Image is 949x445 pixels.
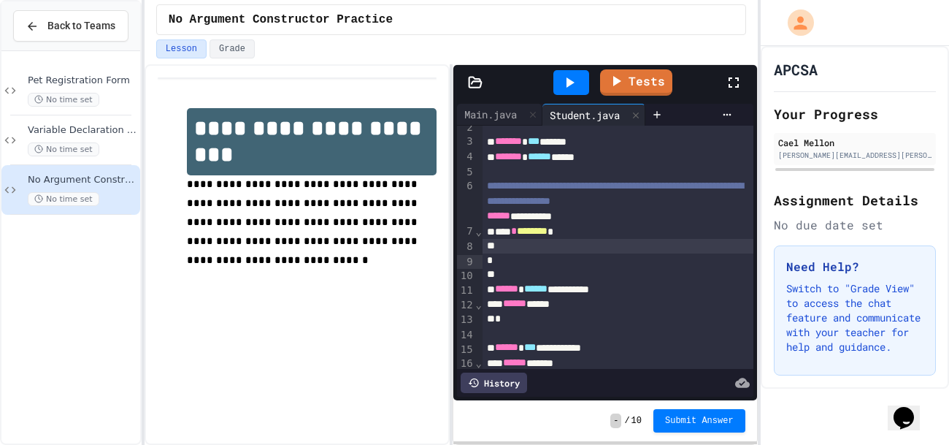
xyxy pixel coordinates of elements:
[461,373,527,393] div: History
[156,39,207,58] button: Lesson
[457,150,475,165] div: 4
[457,313,475,328] div: 13
[610,414,621,428] span: -
[457,224,475,240] div: 7
[457,255,475,270] div: 9
[457,104,542,126] div: Main.java
[774,190,936,210] h2: Assignment Details
[778,150,931,161] div: [PERSON_NAME][EMAIL_ADDRESS][PERSON_NAME][DOMAIN_NAME]
[475,299,483,311] span: Fold line
[28,174,137,186] span: No Argument Constructor Practice
[542,107,627,123] div: Student.java
[475,226,483,237] span: Fold line
[28,124,137,137] span: Variable Declaration Practice
[483,102,753,403] div: To enrich screen reader interactions, please activate Accessibility in Grammarly extension settings
[457,357,475,372] div: 16
[457,328,475,343] div: 14
[778,136,931,149] div: Cael Mellon
[653,409,745,433] button: Submit Answer
[457,121,475,135] div: 2
[457,134,475,150] div: 3
[457,240,475,255] div: 8
[624,415,629,427] span: /
[772,6,818,39] div: My Account
[475,357,483,369] span: Fold line
[786,281,923,354] p: Switch to "Grade View" to access the chat feature and communicate with your teacher for help and ...
[786,258,923,275] h3: Need Help?
[457,165,475,180] div: 5
[631,415,642,427] span: 10
[457,179,475,224] div: 6
[457,298,475,313] div: 12
[28,142,99,156] span: No time set
[774,59,818,80] h1: APCSA
[13,10,128,42] button: Back to Teams
[457,107,524,122] div: Main.java
[28,192,99,206] span: No time set
[888,387,934,430] iframe: chat widget
[542,104,645,126] div: Student.java
[665,415,734,427] span: Submit Answer
[169,11,393,28] span: No Argument Constructor Practice
[774,216,936,234] div: No due date set
[457,269,475,284] div: 10
[600,69,672,96] a: Tests
[457,343,475,357] div: 15
[774,104,936,124] h2: Your Progress
[28,75,137,87] span: Pet Registration Form
[47,18,115,34] span: Back to Teams
[28,93,99,107] span: No time set
[210,39,255,58] button: Grade
[457,284,475,298] div: 11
